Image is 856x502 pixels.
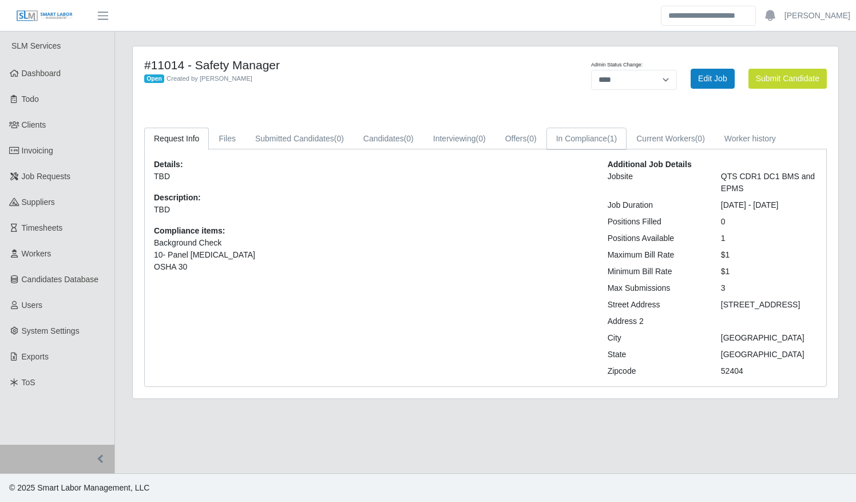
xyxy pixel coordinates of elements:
[691,69,735,89] a: Edit Job
[144,58,535,72] h4: #11014 - Safety Manager
[423,128,496,150] a: Interviewing
[712,249,826,261] div: $1
[661,6,756,26] input: Search
[22,94,39,104] span: Todo
[154,171,591,183] p: TBD
[144,74,164,84] span: Open
[22,301,43,310] span: Users
[334,134,344,143] span: (0)
[784,10,850,22] a: [PERSON_NAME]
[22,197,55,207] span: Suppliers
[712,171,826,195] div: QTS CDR1 DC1 BMS and EPMS
[154,261,591,273] li: OSHA 30
[22,352,49,361] span: Exports
[599,282,712,294] div: Max Submissions
[712,232,826,244] div: 1
[712,199,826,211] div: [DATE] - [DATE]
[608,160,692,169] b: Additional Job Details
[546,128,627,150] a: In Compliance
[748,69,827,89] button: Submit Candidate
[22,326,80,335] span: System Settings
[167,75,252,82] span: Created by [PERSON_NAME]
[599,332,712,344] div: City
[715,128,786,150] a: Worker history
[22,172,71,181] span: Job Requests
[712,266,826,278] div: $1
[712,349,826,361] div: [GEOGRAPHIC_DATA]
[591,61,643,69] label: Admin Status Change:
[712,216,826,228] div: 0
[627,128,715,150] a: Current Workers
[712,299,826,311] div: [STREET_ADDRESS]
[404,134,414,143] span: (0)
[22,275,99,284] span: Candidates Database
[22,120,46,129] span: Clients
[599,232,712,244] div: Positions Available
[209,128,245,150] a: Files
[607,134,617,143] span: (1)
[599,349,712,361] div: State
[22,146,53,155] span: Invoicing
[599,249,712,261] div: Maximum Bill Rate
[154,160,183,169] b: Details:
[154,237,591,249] li: Background Check
[154,204,591,216] p: TBD
[712,332,826,344] div: [GEOGRAPHIC_DATA]
[599,315,712,327] div: Address 2
[22,69,61,78] span: Dashboard
[599,199,712,211] div: Job Duration
[695,134,705,143] span: (0)
[22,223,63,232] span: Timesheets
[599,216,712,228] div: Positions Filled
[599,266,712,278] div: Minimum Bill Rate
[245,128,354,150] a: Submitted Candidates
[354,128,423,150] a: Candidates
[496,128,546,150] a: Offers
[712,365,826,377] div: 52404
[599,365,712,377] div: Zipcode
[22,249,51,258] span: Workers
[476,134,486,143] span: (0)
[527,134,537,143] span: (0)
[16,10,73,22] img: SLM Logo
[9,483,149,492] span: © 2025 Smart Labor Management, LLC
[712,282,826,294] div: 3
[11,41,61,50] span: SLM Services
[599,171,712,195] div: Jobsite
[22,378,35,387] span: ToS
[599,299,712,311] div: Street Address
[154,226,225,235] b: Compliance items:
[154,249,591,261] li: 10- Panel [MEDICAL_DATA]
[144,128,209,150] a: Request Info
[154,193,201,202] b: Description:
